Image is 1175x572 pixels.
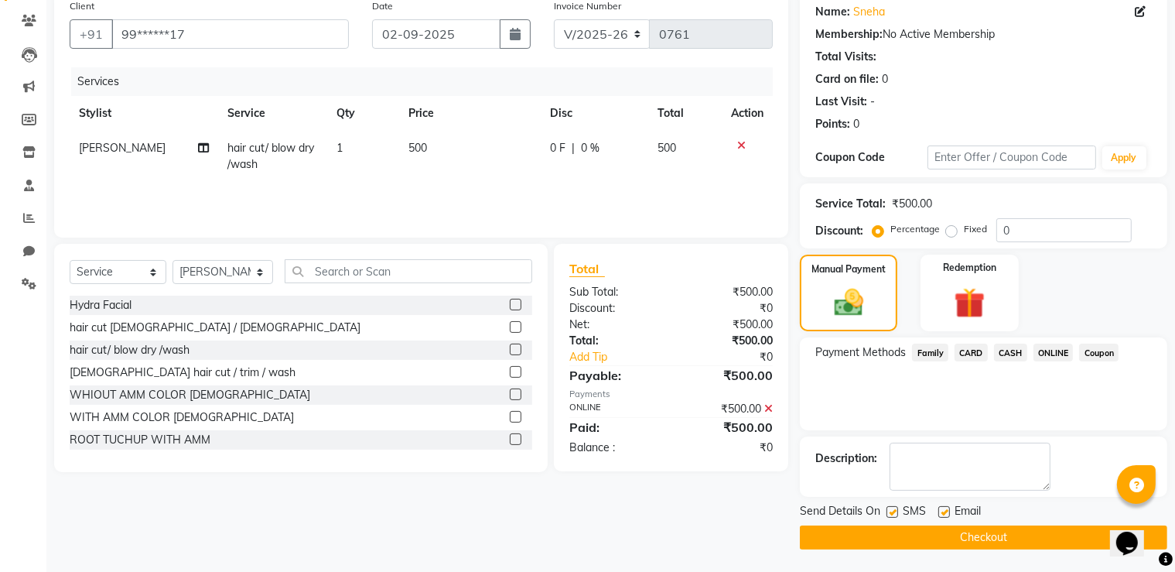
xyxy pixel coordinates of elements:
[927,146,1095,170] input: Enter Offer / Coupon Code
[815,94,867,110] div: Last Visit:
[882,71,888,87] div: 0
[671,418,785,437] div: ₹500.00
[70,297,132,313] div: Hydra Facial
[815,450,877,467] div: Description:
[853,116,859,132] div: 0
[671,440,785,456] div: ₹0
[825,286,873,320] img: _cash.svg
[79,141,166,155] span: [PERSON_NAME]
[70,96,218,131] th: Stylist
[558,366,671,385] div: Payable:
[558,418,671,437] div: Paid:
[671,317,785,333] div: ₹500.00
[227,141,314,171] span: hair cut/ blow dry /wash
[815,116,850,132] div: Points:
[658,141,676,155] span: 500
[955,503,981,522] span: Email
[815,196,886,212] div: Service Total:
[815,223,863,239] div: Discount:
[71,67,784,96] div: Services
[70,320,360,336] div: hair cut [DEMOGRAPHIC_DATA] / [DEMOGRAPHIC_DATA]
[70,409,294,426] div: WITH AMM COLOR [DEMOGRAPHIC_DATA]
[1102,146,1146,170] button: Apply
[336,141,343,155] span: 1
[550,140,565,156] span: 0 F
[722,96,773,131] th: Action
[1033,344,1074,361] span: ONLINE
[70,19,113,49] button: +91
[327,96,400,131] th: Qty
[558,300,671,317] div: Discount:
[944,284,995,322] img: _gift.svg
[572,140,575,156] span: |
[70,342,190,358] div: hair cut/ blow dry /wash
[815,71,879,87] div: Card on file:
[943,261,996,275] label: Redemption
[800,526,1167,550] button: Checkout
[70,432,210,448] div: ROOT TUCHUP WITH AMM
[1079,344,1119,361] span: Coupon
[800,503,880,522] span: Send Details On
[218,96,327,131] th: Service
[558,440,671,456] div: Balance :
[964,222,987,236] label: Fixed
[815,26,1152,43] div: No Active Membership
[648,96,722,131] th: Total
[399,96,541,131] th: Price
[853,4,885,20] a: Sneha
[690,349,784,365] div: ₹0
[815,4,850,20] div: Name:
[581,140,599,156] span: 0 %
[558,284,671,300] div: Sub Total:
[671,284,785,300] div: ₹500.00
[558,317,671,333] div: Net:
[541,96,648,131] th: Disc
[955,344,988,361] span: CARD
[408,141,427,155] span: 500
[70,365,295,381] div: [DEMOGRAPHIC_DATA] hair cut / trim / wash
[569,261,605,277] span: Total
[811,262,886,276] label: Manual Payment
[111,19,349,49] input: Search by Name/Mobile/Email/Code
[671,366,785,385] div: ₹500.00
[890,222,940,236] label: Percentage
[569,388,773,401] div: Payments
[558,333,671,349] div: Total:
[815,49,876,65] div: Total Visits:
[903,503,926,522] span: SMS
[892,196,932,212] div: ₹500.00
[671,401,785,417] div: ₹500.00
[994,344,1027,361] span: CASH
[912,344,948,361] span: Family
[671,300,785,317] div: ₹0
[815,26,883,43] div: Membership:
[558,349,690,365] a: Add Tip
[671,333,785,349] div: ₹500.00
[815,344,906,361] span: Payment Methods
[285,259,532,283] input: Search or Scan
[870,94,875,110] div: -
[815,149,927,166] div: Coupon Code
[1110,510,1160,557] iframe: chat widget
[558,401,671,417] div: ONLINE
[70,387,310,403] div: WHIOUT AMM COLOR [DEMOGRAPHIC_DATA]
